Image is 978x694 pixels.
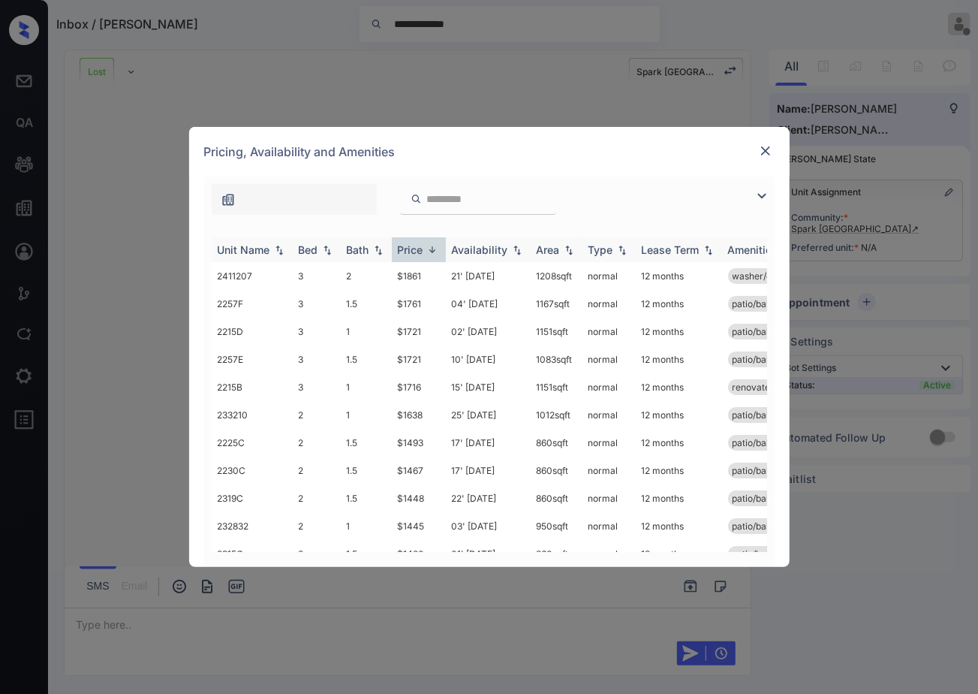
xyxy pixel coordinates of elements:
[636,290,722,318] td: 12 months
[531,401,582,429] td: 1012 sqft
[446,373,531,401] td: 15' [DATE]
[582,457,636,484] td: normal
[212,345,293,373] td: 2257E
[636,484,722,512] td: 12 months
[636,457,722,484] td: 12 months
[561,245,576,255] img: sorting
[392,318,446,345] td: $1721
[636,262,722,290] td: 12 months
[446,429,531,457] td: 17' [DATE]
[531,345,582,373] td: 1083 sqft
[341,457,392,484] td: 1.5
[411,192,422,206] img: icon-zuma
[733,493,790,504] span: patio/balcony
[446,318,531,345] td: 02' [DATE]
[446,401,531,429] td: 25' [DATE]
[221,192,236,207] img: icon-zuma
[733,326,790,337] span: patio/balcony
[733,270,790,282] span: washer/dryer
[636,318,722,345] td: 12 months
[733,298,790,309] span: patio/balcony
[446,457,531,484] td: 17' [DATE]
[392,457,446,484] td: $1467
[636,373,722,401] td: 12 months
[582,484,636,512] td: normal
[582,401,636,429] td: normal
[531,290,582,318] td: 1167 sqft
[582,318,636,345] td: normal
[341,401,392,429] td: 1
[582,429,636,457] td: normal
[212,318,293,345] td: 2215D
[425,244,440,255] img: sorting
[218,243,270,256] div: Unit Name
[733,354,790,365] span: patio/balcony
[293,540,341,568] td: 2
[392,401,446,429] td: $1638
[212,540,293,568] td: 2315C
[341,262,392,290] td: 2
[636,512,722,540] td: 12 months
[582,345,636,373] td: normal
[531,262,582,290] td: 1208 sqft
[636,429,722,457] td: 12 months
[733,548,790,560] span: patio/balcony
[446,262,531,290] td: 21' [DATE]
[341,429,392,457] td: 1.5
[293,290,341,318] td: 3
[293,401,341,429] td: 2
[701,245,716,255] img: sorting
[341,512,392,540] td: 1
[341,540,392,568] td: 1.5
[293,457,341,484] td: 2
[392,262,446,290] td: $1861
[371,245,386,255] img: sorting
[531,429,582,457] td: 860 sqft
[320,245,335,255] img: sorting
[758,143,773,158] img: close
[531,373,582,401] td: 1151 sqft
[293,512,341,540] td: 2
[582,290,636,318] td: normal
[636,345,722,373] td: 12 months
[293,429,341,457] td: 2
[392,429,446,457] td: $1493
[392,373,446,401] td: $1716
[733,465,790,476] span: patio/balcony
[510,245,525,255] img: sorting
[582,373,636,401] td: normal
[582,540,636,568] td: normal
[446,345,531,373] td: 10' [DATE]
[293,373,341,401] td: 3
[293,484,341,512] td: 2
[733,437,790,448] span: patio/balcony
[531,484,582,512] td: 860 sqft
[272,245,287,255] img: sorting
[642,243,700,256] div: Lease Term
[537,243,560,256] div: Area
[446,540,531,568] td: 01' [DATE]
[392,540,446,568] td: $1420
[341,345,392,373] td: 1.5
[293,318,341,345] td: 3
[452,243,508,256] div: Availability
[341,318,392,345] td: 1
[636,401,722,429] td: 12 months
[212,457,293,484] td: 2230C
[446,484,531,512] td: 22' [DATE]
[293,345,341,373] td: 3
[728,243,778,256] div: Amenities
[299,243,318,256] div: Bed
[293,262,341,290] td: 3
[446,290,531,318] td: 04' [DATE]
[582,512,636,540] td: normal
[733,409,790,421] span: patio/balcony
[392,512,446,540] td: $1445
[212,262,293,290] td: 2411207
[531,457,582,484] td: 860 sqft
[341,484,392,512] td: 1.5
[212,290,293,318] td: 2257F
[392,290,446,318] td: $1761
[212,429,293,457] td: 2225C
[753,187,771,205] img: icon-zuma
